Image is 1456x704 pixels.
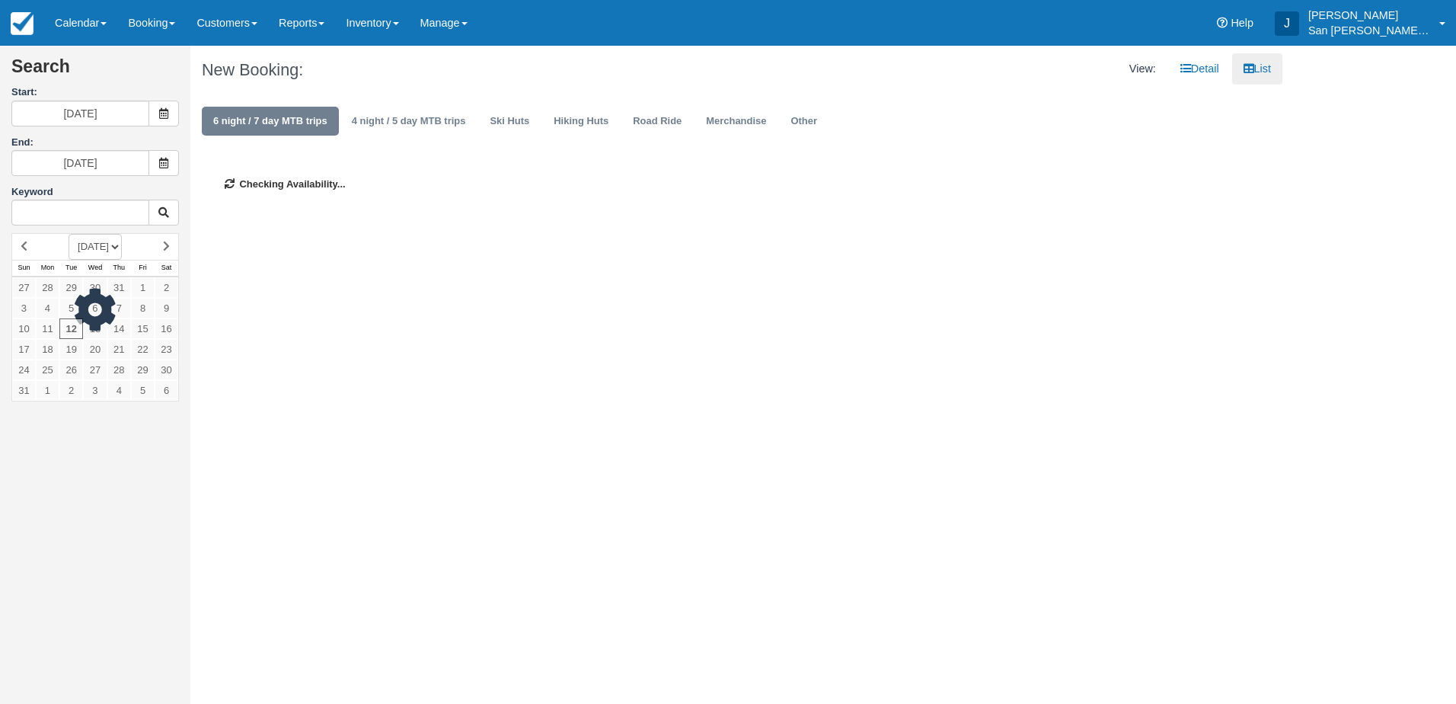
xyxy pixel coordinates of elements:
[202,107,339,136] a: 6 night / 7 day MTB trips
[1231,17,1253,29] span: Help
[11,186,53,197] label: Keyword
[1308,8,1430,23] p: [PERSON_NAME]
[621,107,693,136] a: Road Ride
[340,107,477,136] a: 4 night / 5 day MTB trips
[202,61,725,79] h1: New Booking:
[1308,23,1430,38] p: San [PERSON_NAME] Hut Systems
[1275,11,1299,36] div: J
[11,12,34,35] img: checkfront-main-nav-mini-logo.png
[1169,53,1231,85] a: Detail
[148,200,179,226] button: Keyword Search
[1118,53,1167,85] li: View:
[478,107,541,136] a: Ski Huts
[1217,18,1228,28] i: Help
[11,136,34,148] label: End:
[202,155,1271,215] div: Checking Availability...
[694,107,777,136] a: Merchandise
[1232,53,1282,85] a: List
[542,107,620,136] a: Hiking Huts
[779,107,829,136] a: Other
[11,85,179,100] label: Start:
[59,318,83,339] a: 12
[11,57,179,85] h2: Search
